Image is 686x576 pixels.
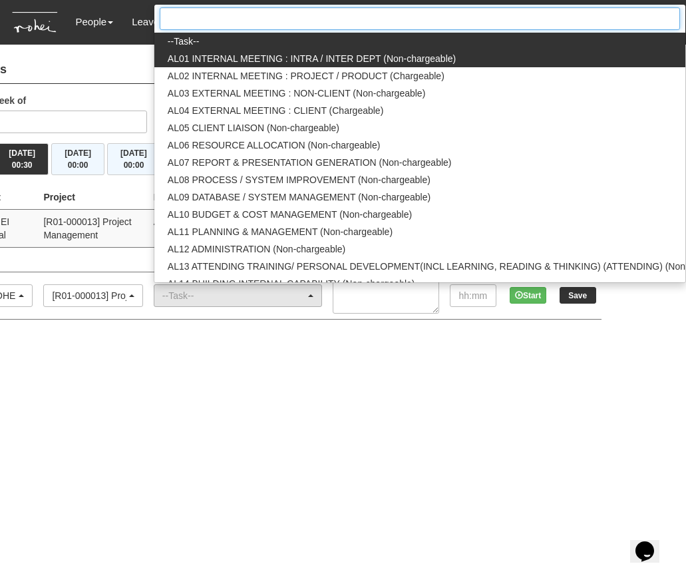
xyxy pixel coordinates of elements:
[510,287,546,304] button: Start
[560,287,596,304] input: Save
[168,190,430,204] span: AL09 DATABASE / SYSTEM MANAGEMENT (Non-chargeable)
[148,185,327,210] th: Project Task
[68,160,88,170] span: 00:00
[154,284,322,307] button: --Task--
[132,7,166,37] a: Leave
[168,225,393,238] span: AL11 PLANNING & MANAGEMENT (Non-chargeable)
[52,289,126,302] div: [R01-000013] Project Management
[168,52,456,65] span: AL01 INTERNAL MEETING : INTRA / INTER DEPT (Non-chargeable)
[75,7,113,37] a: People
[38,185,148,210] th: Project
[168,69,444,83] span: AL02 INTERNAL MEETING : PROJECT / PRODUCT (Chargeable)
[148,209,327,247] td: AL01 INTERNAL MEETING : INTRA / INTER DEPT (Non-chargeable)
[162,289,305,302] div: --Task--
[12,160,33,170] span: 00:30
[124,160,144,170] span: 00:00
[168,208,412,221] span: AL10 BUDGET & COST MANAGEMENT (Non-chargeable)
[168,104,383,117] span: AL04 EXTERNAL MEETING : CLIENT (Chargeable)
[630,523,673,563] iframe: chat widget
[51,143,104,175] button: [DATE]00:00
[450,284,496,307] input: hh:mm
[168,87,425,100] span: AL03 EXTERNAL MEETING : NON-CLIENT (Non-chargeable)
[107,143,160,175] button: [DATE]00:00
[168,139,381,152] span: AL06 RESOURCE ALLOCATION (Non-chargeable)
[168,121,339,135] span: AL05 CLIENT LIAISON (Non-chargeable)
[38,209,148,247] td: [R01-000013] Project Management
[160,7,680,30] input: Search
[168,242,345,256] span: AL12 ADMINISTRATION (Non-chargeable)
[168,173,430,186] span: AL08 PROCESS / SYSTEM IMPROVEMENT (Non-chargeable)
[43,284,142,307] button: [R01-000013] Project Management
[168,35,199,48] span: --Task--
[168,277,415,290] span: AL14 BUILDING INTERNAL CAPABILITY (Non-chargeable)
[168,156,452,169] span: AL07 REPORT & PRESENTATION GENERATION (Non-chargeable)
